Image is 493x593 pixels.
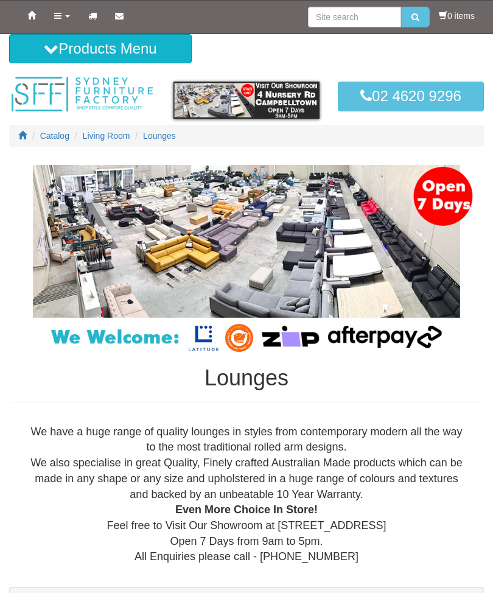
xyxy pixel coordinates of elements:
[338,82,484,111] a: 02 4620 9296
[173,82,320,118] img: showroom.gif
[9,75,155,113] img: Sydney Furniture Factory
[439,10,475,22] li: 0 items
[308,7,401,27] input: Site search
[9,34,192,63] button: Products Menu
[9,165,484,354] img: Lounges
[175,504,318,516] b: Even More Choice In Store!
[143,131,176,141] a: Lounges
[83,131,130,141] a: Living Room
[9,366,484,390] h1: Lounges
[40,131,69,141] a: Catalog
[19,424,474,565] div: We have a huge range of quality lounges in styles from contemporary modern all the way to the mos...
